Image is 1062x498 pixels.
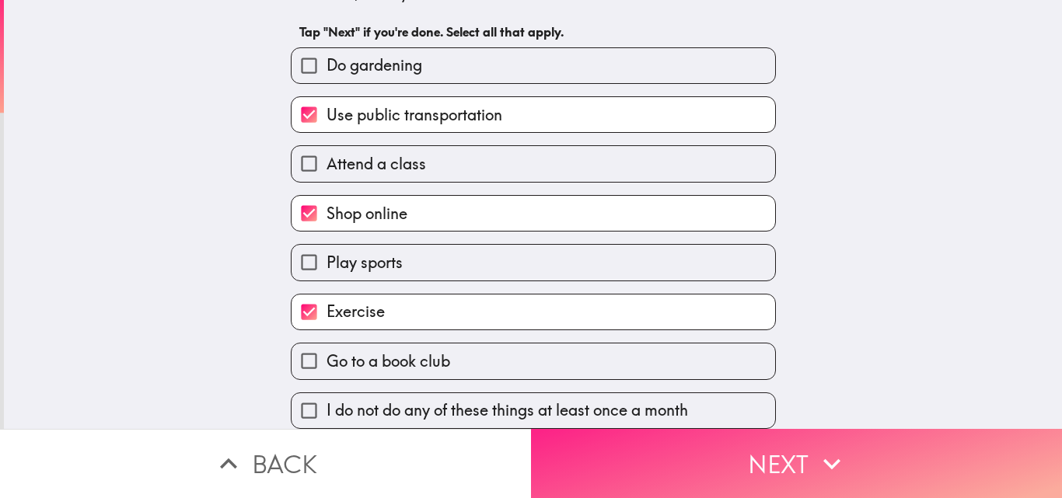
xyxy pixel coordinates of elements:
span: Exercise [327,301,385,322]
button: Do gardening [292,48,775,83]
button: Play sports [292,245,775,280]
span: Use public transportation [327,104,502,126]
button: I do not do any of these things at least once a month [292,393,775,428]
span: Play sports [327,252,403,273]
h6: Tap "Next" if you're done. Select all that apply. [299,23,767,40]
span: Do gardening [327,54,422,76]
span: Go to a book club [327,350,450,372]
button: Use public transportation [292,97,775,132]
span: I do not do any of these things at least once a month [327,399,688,421]
button: Go to a book club [292,343,775,378]
button: Exercise [292,294,775,329]
button: Attend a class [292,146,775,181]
button: Next [531,429,1062,498]
span: Shop online [327,203,407,225]
span: Attend a class [327,153,426,175]
button: Shop online [292,196,775,231]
